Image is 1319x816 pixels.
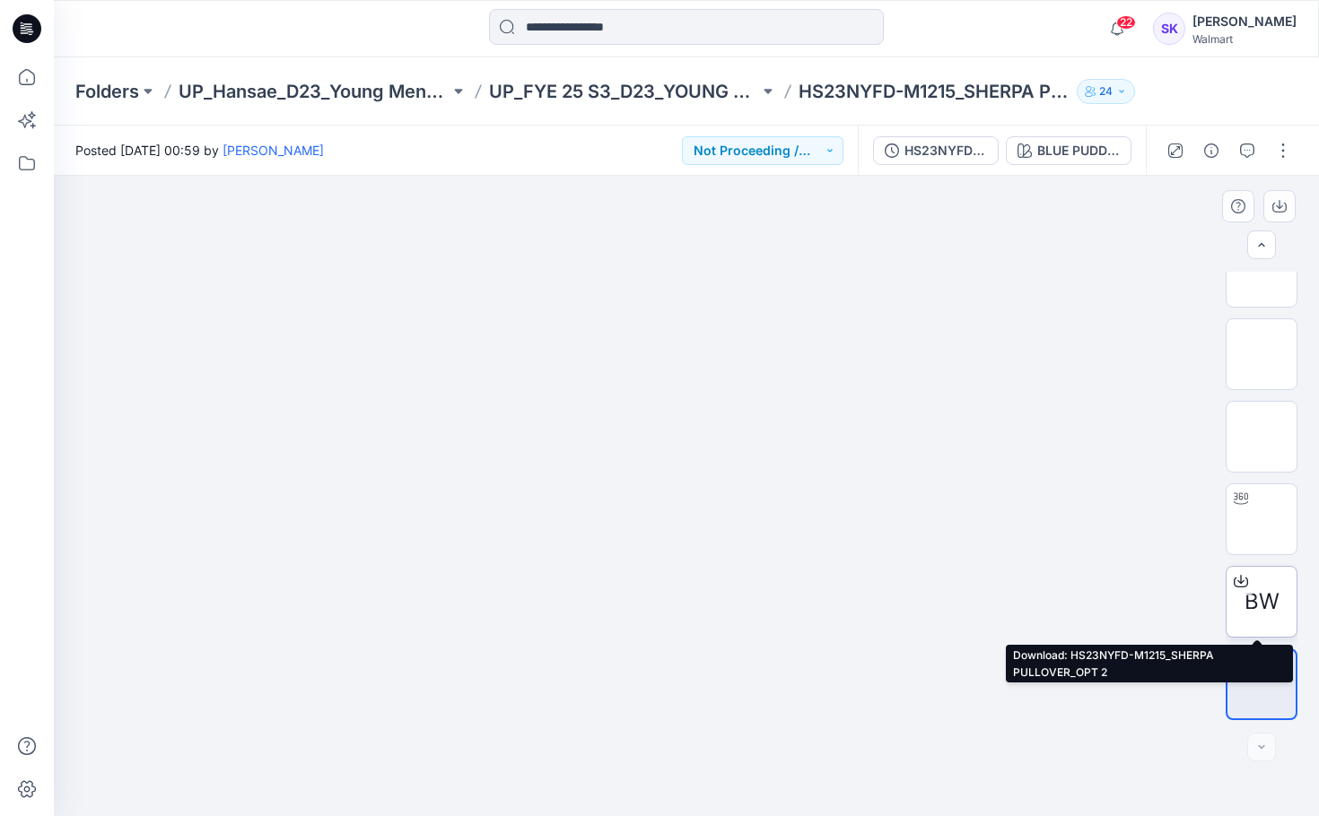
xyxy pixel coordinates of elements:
p: 24 [1099,82,1113,101]
span: Posted [DATE] 00:59 by [75,141,324,160]
a: UP_FYE 25 S3_D23_YOUNG MEN’S TOP HANSAE [489,79,760,104]
span: BW [1245,586,1280,618]
a: [PERSON_NAME] [223,143,324,158]
button: 24 [1077,79,1135,104]
div: HS23NYFD-M1215_SHERPA PULLOVER_OPT 2 [904,141,987,161]
div: SK [1153,13,1185,45]
a: Folders [75,79,139,104]
div: Walmart [1192,32,1297,46]
div: [PERSON_NAME] [1192,11,1297,32]
button: BLUE PUDDLE [1006,136,1131,165]
button: Details [1197,136,1226,165]
p: HS23NYFD-M1215_SHERPA PULLOVER_OPT 2 [799,79,1070,104]
button: HS23NYFD-M1215_SHERPA PULLOVER_OPT 2 [873,136,999,165]
a: UP_Hansae_D23_Young Men's Top [179,79,450,104]
span: 22 [1116,15,1136,30]
div: BLUE PUDDLE [1037,141,1120,161]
